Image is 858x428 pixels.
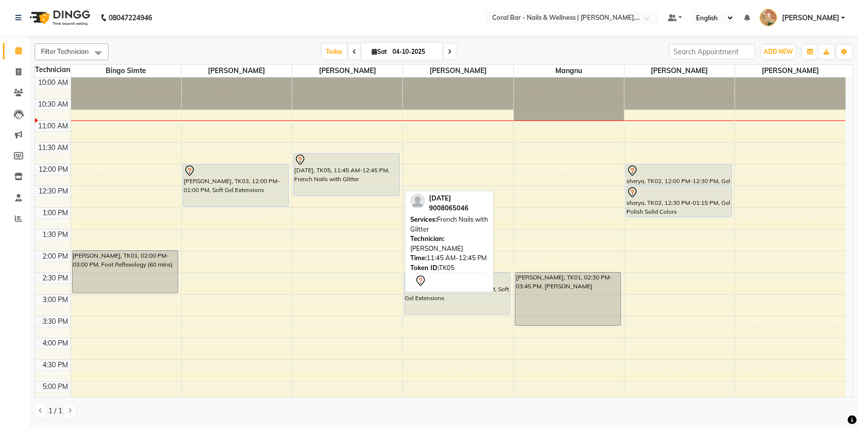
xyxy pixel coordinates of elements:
[294,154,399,195] div: [DATE], TK05, 11:45 AM-12:45 PM, French Nails with Glitter
[35,65,71,75] div: Technician
[71,65,181,77] span: Bingo Simte
[41,382,71,392] div: 5:00 PM
[183,164,289,206] div: [PERSON_NAME], TK03, 12:00 PM-01:00 PM, Soft Gel Extensions
[37,78,71,88] div: 10:00 AM
[182,65,292,77] span: [PERSON_NAME]
[109,4,152,32] b: 08047224946
[429,194,451,202] span: [DATE]
[322,44,347,59] span: Today
[41,295,71,305] div: 3:00 PM
[760,9,777,26] img: Pushpa Das
[429,203,468,213] div: 9008065046
[410,254,427,262] span: Time:
[410,263,488,273] div: TK05
[410,215,437,223] span: Services:
[37,164,71,175] div: 12:00 PM
[41,251,71,262] div: 2:00 PM
[41,338,71,349] div: 4:00 PM
[41,230,71,240] div: 1:30 PM
[41,316,71,327] div: 3:30 PM
[761,45,795,59] button: ADD NEW
[369,48,390,55] span: Sat
[515,272,621,325] div: [PERSON_NAME], TK01, 02:30 PM-03:45 PM, [PERSON_NAME]
[37,99,71,110] div: 10:30 AM
[410,264,439,272] span: Token ID:
[37,143,71,153] div: 11:30 AM
[37,186,71,196] div: 12:30 PM
[73,251,178,293] div: [PERSON_NAME], TK01, 02:00 PM-03:00 PM, Foot Reflexology (60 mins)
[410,234,444,242] span: Technician:
[41,208,71,218] div: 1:00 PM
[410,194,425,208] img: profile
[410,253,488,263] div: 11:45 AM-12:45 PM
[624,65,735,77] span: [PERSON_NAME]
[410,234,488,253] div: [PERSON_NAME]
[390,44,439,59] input: 2025-10-04
[403,65,513,77] span: [PERSON_NAME]
[41,273,71,283] div: 2:30 PM
[735,65,846,77] span: [PERSON_NAME]
[764,48,793,55] span: ADD NEW
[669,44,755,59] input: Search Appointment
[37,121,71,131] div: 11:00 AM
[782,13,839,23] span: [PERSON_NAME]
[404,272,510,314] div: Chitra, TK04, 02:30 PM-03:30 PM, Soft Gel Extensions
[626,186,732,217] div: sherya, TK02, 12:30 PM-01:15 PM, Gel Polish Solid Colors
[25,4,93,32] img: logo
[292,65,402,77] span: [PERSON_NAME]
[514,65,624,77] span: Mangnu
[48,406,62,416] span: 1 / 1
[41,47,89,55] span: Filter Technician
[626,164,732,185] div: sherya, TK02, 12:00 PM-12:30 PM, Gel Polish Removal (Hands)
[410,215,488,233] span: French Nails with Glitter
[41,360,71,370] div: 4:30 PM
